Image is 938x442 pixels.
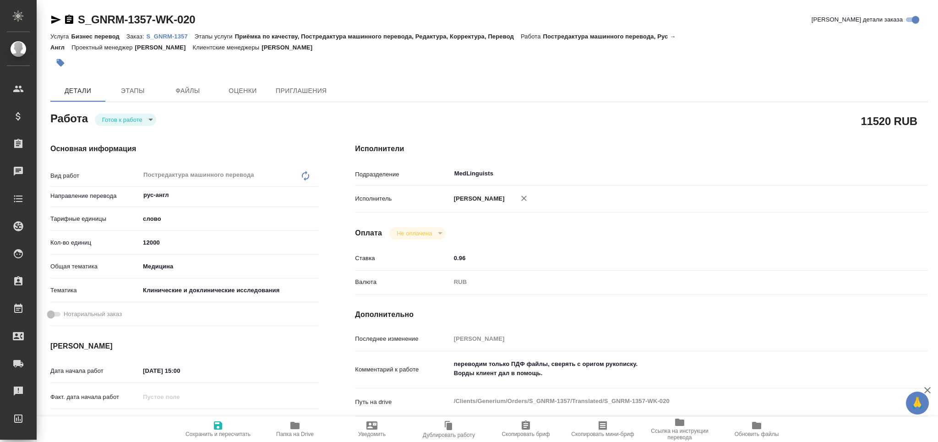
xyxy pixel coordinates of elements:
input: ✎ Введи что-нибудь [140,236,318,249]
button: Удалить исполнителя [514,188,534,208]
span: [PERSON_NAME] детали заказа [812,15,903,24]
button: Ссылка на инструкции перевода [641,416,718,442]
p: Валюта [355,278,450,287]
button: Папка на Drive [256,416,333,442]
button: Добавить тэг [50,53,71,73]
p: [PERSON_NAME] [451,194,505,203]
div: слово [140,211,318,227]
span: Ссылка на инструкции перевода [647,428,713,441]
p: Клиентские менеджеры [193,44,262,51]
button: Готов к работе [99,116,145,124]
a: S_GNRM-1357-WK-020 [78,13,195,26]
p: Вид работ [50,171,140,180]
span: Обновить файлы [735,431,779,437]
h4: [PERSON_NAME] [50,341,318,352]
p: Заказ: [126,33,146,40]
input: ✎ Введи что-нибудь [140,414,220,427]
span: Сохранить и пересчитать [185,431,251,437]
input: Пустое поле [140,390,220,404]
h4: Оплата [355,228,382,239]
input: ✎ Введи что-нибудь [451,251,880,265]
input: ✎ Введи что-нибудь [140,364,220,377]
p: Приёмка по качеству, Постредактура машинного перевода, Редактура, Корректура, Перевод [235,33,521,40]
p: Дата начала работ [50,366,140,376]
button: Дублировать работу [410,416,487,442]
span: Детали [56,85,100,97]
p: Комментарий к работе [355,365,450,374]
p: Работа [521,33,543,40]
p: Кол-во единиц [50,238,140,247]
h4: Исполнители [355,143,928,154]
p: Бизнес перевод [71,33,126,40]
span: Приглашения [276,85,327,97]
p: S_GNRM-1357 [146,33,194,40]
p: Тематика [50,286,140,295]
button: Обновить файлы [718,416,795,442]
p: Направление перевода [50,191,140,201]
div: Клинические и доклинические исследования [140,283,318,298]
h2: 11520 RUB [861,113,917,129]
p: Путь на drive [355,398,450,407]
button: Сохранить и пересчитать [180,416,256,442]
p: Этапы услуги [195,33,235,40]
span: Нотариальный заказ [64,310,122,319]
button: Уведомить [333,416,410,442]
span: 🙏 [910,393,925,413]
div: Готов к работе [95,114,156,126]
a: S_GNRM-1357 [146,32,194,40]
span: Уведомить [358,431,386,437]
button: Open [875,173,877,175]
p: Услуга [50,33,71,40]
span: Оценки [221,85,265,97]
button: Не оплачена [394,229,435,237]
p: Факт. дата начала работ [50,393,140,402]
p: [PERSON_NAME] [135,44,193,51]
p: Общая тематика [50,262,140,271]
p: Ставка [355,254,450,263]
button: Скопировать мини-бриф [564,416,641,442]
button: Скопировать ссылку для ЯМессенджера [50,14,61,25]
span: Папка на Drive [276,431,314,437]
div: Медицина [140,259,318,274]
p: Последнее изменение [355,334,450,344]
p: [PERSON_NAME] [262,44,319,51]
h4: Дополнительно [355,309,928,320]
button: Скопировать бриф [487,416,564,442]
div: Готов к работе [389,227,446,240]
span: Скопировать мини-бриф [571,431,634,437]
p: Подразделение [355,170,450,179]
span: Файлы [166,85,210,97]
button: Скопировать ссылку [64,14,75,25]
h4: Основная информация [50,143,318,154]
input: Пустое поле [451,332,880,345]
span: Этапы [111,85,155,97]
div: RUB [451,274,880,290]
span: Дублировать работу [423,432,475,438]
h2: Работа [50,109,88,126]
span: Скопировать бриф [502,431,550,437]
p: Исполнитель [355,194,450,203]
p: Тарифные единицы [50,214,140,224]
button: Open [313,194,315,196]
button: 🙏 [906,392,929,415]
textarea: переводим только ПДФ файлы, сверять с оригом рукописку. Ворды клиент дал в помощь. [451,356,880,381]
p: Проектный менеджер [71,44,135,51]
textarea: /Clients/Generium/Orders/S_GNRM-1357/Translated/S_GNRM-1357-WK-020 [451,393,880,409]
